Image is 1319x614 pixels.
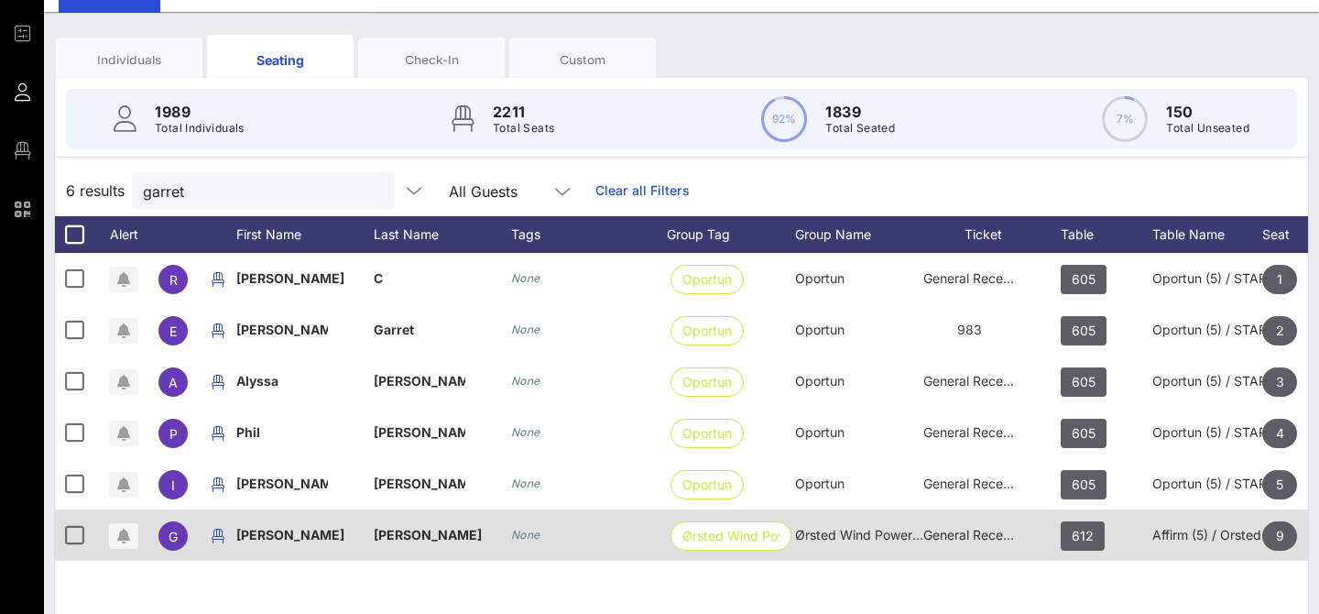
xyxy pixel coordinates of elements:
[1152,510,1262,561] div: Affirm (5) / Orsted (5)
[923,216,1061,253] div: Ticket
[374,356,465,407] p: [PERSON_NAME]
[236,458,328,510] p: [PERSON_NAME]
[493,101,554,123] p: 2211
[1276,470,1283,499] span: 5
[667,216,795,253] div: Group Tag
[511,425,540,439] i: None
[795,527,1030,543] span: Ørsted Wind Power North America LLC
[169,272,178,288] span: R
[511,271,540,285] i: None
[511,323,540,336] i: None
[682,420,732,447] span: Oportun
[493,119,554,137] p: Total Seats
[236,216,374,253] div: First Name
[236,527,344,543] span: [PERSON_NAME]
[523,51,642,69] div: Custom
[1276,521,1284,551] span: 9
[1166,119,1249,137] p: Total Unseated
[1276,316,1284,345] span: 2
[923,476,1033,491] span: General Reception
[1072,470,1096,499] span: 605
[101,216,147,253] div: Alert
[595,181,690,201] a: Clear all Filters
[682,471,732,499] span: Oportun
[511,374,540,388] i: None
[1277,265,1282,294] span: 1
[1072,521,1094,551] span: 612
[236,270,344,286] span: [PERSON_NAME]
[1276,419,1284,448] span: 4
[1072,367,1096,397] span: 605
[1152,216,1262,253] div: Table Name
[169,375,178,390] span: A
[1276,367,1284,397] span: 3
[682,368,732,396] span: Oportun
[682,266,732,293] span: Oportun
[1072,316,1096,345] span: 605
[1152,253,1262,304] div: Oportun (5) / STARZ (5)
[374,216,511,253] div: Last Name
[236,356,328,407] p: Alyssa
[795,476,845,491] span: Oportun
[795,270,845,286] span: Oportun
[374,458,465,510] p: [PERSON_NAME]
[374,304,465,356] p: Garret
[169,426,178,442] span: P
[923,270,1033,286] span: General Reception
[1152,304,1262,356] div: Oportun (5) / STARZ (5)
[1072,265,1096,294] span: 605
[66,180,125,202] span: 6 results
[511,477,540,490] i: None
[511,216,667,253] div: Tags
[236,407,328,458] p: Phil
[795,424,845,440] span: Oportun
[374,407,465,458] p: [PERSON_NAME]
[511,528,540,542] i: None
[923,527,1033,543] span: General Reception
[374,270,383,286] span: C
[825,101,895,123] p: 1839
[438,172,584,209] div: All Guests
[682,522,779,550] span: Ørsted Wind Power…
[825,119,895,137] p: Total Seated
[449,183,518,200] div: All Guests
[957,322,982,337] span: 983
[923,373,1033,389] span: General Reception
[169,529,178,544] span: G
[221,50,340,70] div: Seating
[1152,356,1262,407] div: Oportun (5) / STARZ (5)
[1166,101,1249,123] p: 150
[372,51,491,69] div: Check-In
[1152,407,1262,458] div: Oportun (5) / STARZ (5)
[795,322,845,337] span: Oportun
[1152,458,1262,510] div: Oportun (5) / STARZ (5)
[155,101,245,123] p: 1989
[795,373,845,389] span: Oportun
[155,119,245,137] p: Total Individuals
[682,317,732,345] span: Oportun
[1061,216,1152,253] div: Table
[795,216,923,253] div: Group Name
[236,304,328,356] p: [PERSON_NAME]
[923,424,1033,440] span: General Reception
[70,51,189,69] div: Individuals
[1072,419,1096,448] span: 605
[169,323,177,339] span: E
[374,527,482,543] span: [PERSON_NAME]
[171,477,175,493] span: I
